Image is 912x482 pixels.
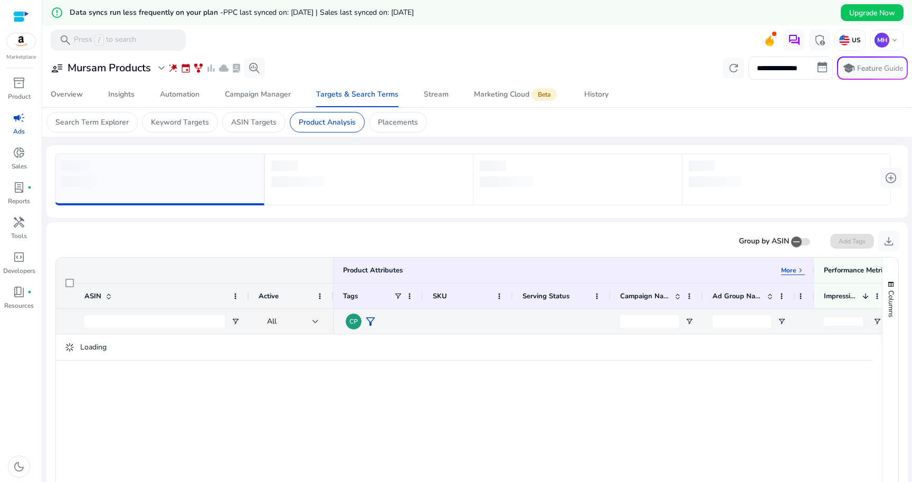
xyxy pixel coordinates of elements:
[343,291,358,301] span: Tags
[689,160,715,171] div: loading
[6,53,36,61] p: Marketplace
[689,176,742,187] div: loading
[51,62,63,74] span: user_attributes
[620,315,679,328] input: Campaign Name Filter Input
[206,63,216,73] span: bar_chart
[378,117,418,128] p: Placements
[248,62,261,74] span: search_insights
[193,63,204,73] span: family_history
[259,291,279,301] span: Active
[94,34,104,46] span: /
[218,63,229,73] span: cloud
[620,291,670,301] span: Campaign Name
[160,91,199,98] div: Automation
[4,301,34,310] p: Resources
[796,266,805,275] span: keyboard_arrow_right
[824,291,858,301] span: Impressions
[59,34,72,46] span: search
[231,117,277,128] p: ASIN Targets
[62,176,115,187] div: loading
[7,33,35,49] img: amazon.svg
[424,91,449,98] div: Stream
[723,58,744,79] button: refresh
[885,172,897,184] span: add_circle
[8,196,30,206] p: Reports
[857,63,903,74] p: Feature Guide
[223,7,414,17] span: PPC last synced on: [DATE] | Sales last synced on: [DATE]
[474,90,559,99] div: Marketing Cloud
[813,34,826,46] span: admin_panel_settings
[271,176,324,187] div: loading
[739,237,789,246] h5: Group by ASIN
[74,34,136,46] p: Press to search
[316,91,398,98] div: Targets & Search Terms
[231,63,242,73] span: lab_profile
[531,88,557,101] span: Beta
[433,291,447,301] span: SKU
[231,317,240,326] button: Open Filter Menu
[873,317,881,326] button: Open Filter Menu
[13,216,25,229] span: handyman
[480,160,506,171] div: loading
[584,91,609,98] div: History
[27,290,32,294] span: fiber_manual_record
[685,317,693,326] button: Open Filter Menu
[27,185,32,190] span: fiber_manual_record
[244,58,265,79] button: search_insights
[11,231,27,241] p: Tools
[364,315,377,328] span: filter_alt
[880,167,901,188] button: add_circle
[70,8,414,17] h5: Data syncs run less frequently on your plan -
[80,342,107,352] span: Loading
[151,117,209,128] p: Keyword Targets
[12,162,27,171] p: Sales
[842,62,855,74] span: school
[343,266,403,275] div: Product Attributes
[55,117,129,128] p: Search Term Explorer
[480,176,533,187] div: loading
[824,266,889,275] div: Performance Metrics
[51,6,63,19] mat-icon: error_outline
[13,127,25,136] p: Ads
[837,56,908,80] button: schoolFeature Guide
[8,92,31,101] p: Product
[849,7,895,18] span: Upgrade Now
[839,35,850,45] img: us.svg
[84,291,101,301] span: ASIN
[13,251,25,263] span: code_blocks
[62,160,88,171] div: loading
[781,266,796,275] p: More
[3,266,35,276] p: Developers
[841,4,904,21] button: Upgrade Now
[68,62,151,74] h3: Mursam Products
[850,36,861,44] p: US
[349,318,358,325] span: CP
[168,63,178,73] span: wand_stars
[267,316,277,326] span: All
[878,231,899,252] button: download
[13,181,25,194] span: lab_profile
[875,33,889,48] p: MH
[13,286,25,298] span: book_4
[882,235,895,248] span: download
[108,91,135,98] div: Insights
[886,290,896,317] span: Columns
[180,63,191,73] span: event
[712,315,771,328] input: Ad Group Name Filter Input
[271,160,298,171] div: loading
[155,62,168,74] span: expand_more
[712,291,763,301] span: Ad Group Name
[51,91,83,98] div: Overview
[225,91,291,98] div: Campaign Manager
[809,30,830,51] button: admin_panel_settings
[13,111,25,124] span: campaign
[84,315,225,328] input: ASIN Filter Input
[777,317,786,326] button: Open Filter Menu
[13,146,25,159] span: donut_small
[13,460,25,473] span: dark_mode
[522,291,569,301] span: Serving Status
[890,36,899,44] span: keyboard_arrow_down
[299,117,356,128] p: Product Analysis
[727,62,740,74] span: refresh
[13,77,25,89] span: inventory_2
